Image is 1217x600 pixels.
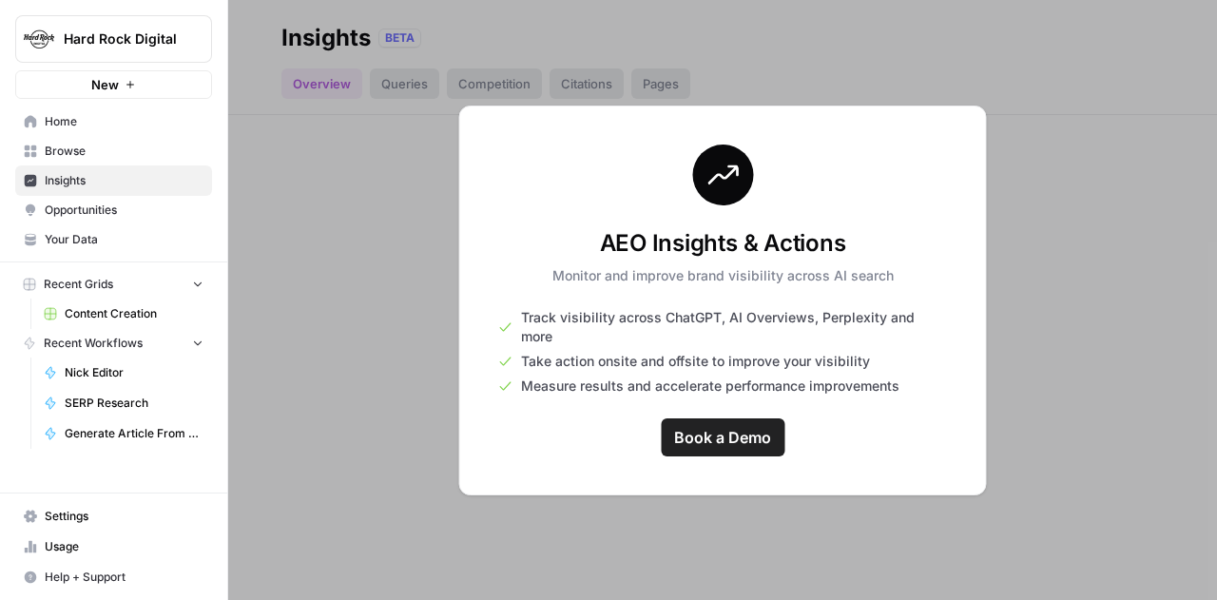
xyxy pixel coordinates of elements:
a: Content Creation [35,299,212,329]
button: Help + Support [15,562,212,592]
span: Track visibility across ChatGPT, AI Overviews, Perplexity and more [521,308,948,346]
a: Your Data [15,224,212,255]
span: Opportunities [45,202,203,219]
span: Nick Editor [65,364,203,381]
button: Recent Grids [15,270,212,299]
a: Usage [15,532,212,562]
span: Measure results and accelerate performance improvements [521,377,899,396]
a: Home [15,106,212,137]
span: Content Creation [65,305,203,322]
span: Hard Rock Digital [64,29,179,48]
a: Browse [15,136,212,166]
span: Recent Workflows [44,335,143,352]
button: Recent Workflows [15,329,212,358]
span: Insights [45,172,203,189]
h3: AEO Insights & Actions [552,228,894,259]
span: New [91,75,119,94]
span: Settings [45,508,203,525]
a: Opportunities [15,195,212,225]
span: Generate Article From Outline [65,425,203,442]
span: Take action onsite and offsite to improve your visibility [521,352,870,371]
p: Monitor and improve brand visibility across AI search [552,266,894,285]
a: SERP Research [35,388,212,418]
img: Hard Rock Digital Logo [22,22,56,56]
span: Book a Demo [674,426,771,449]
span: Recent Grids [44,276,113,293]
span: SERP Research [65,395,203,412]
span: Help + Support [45,569,203,586]
button: Workspace: Hard Rock Digital [15,15,212,63]
a: Settings [15,501,212,532]
a: Book a Demo [661,418,784,456]
span: Browse [45,143,203,160]
span: Home [45,113,203,130]
a: Nick Editor [35,358,212,388]
a: Generate Article From Outline [35,418,212,449]
button: New [15,70,212,99]
span: Usage [45,538,203,555]
a: Insights [15,165,212,196]
span: Your Data [45,231,203,248]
